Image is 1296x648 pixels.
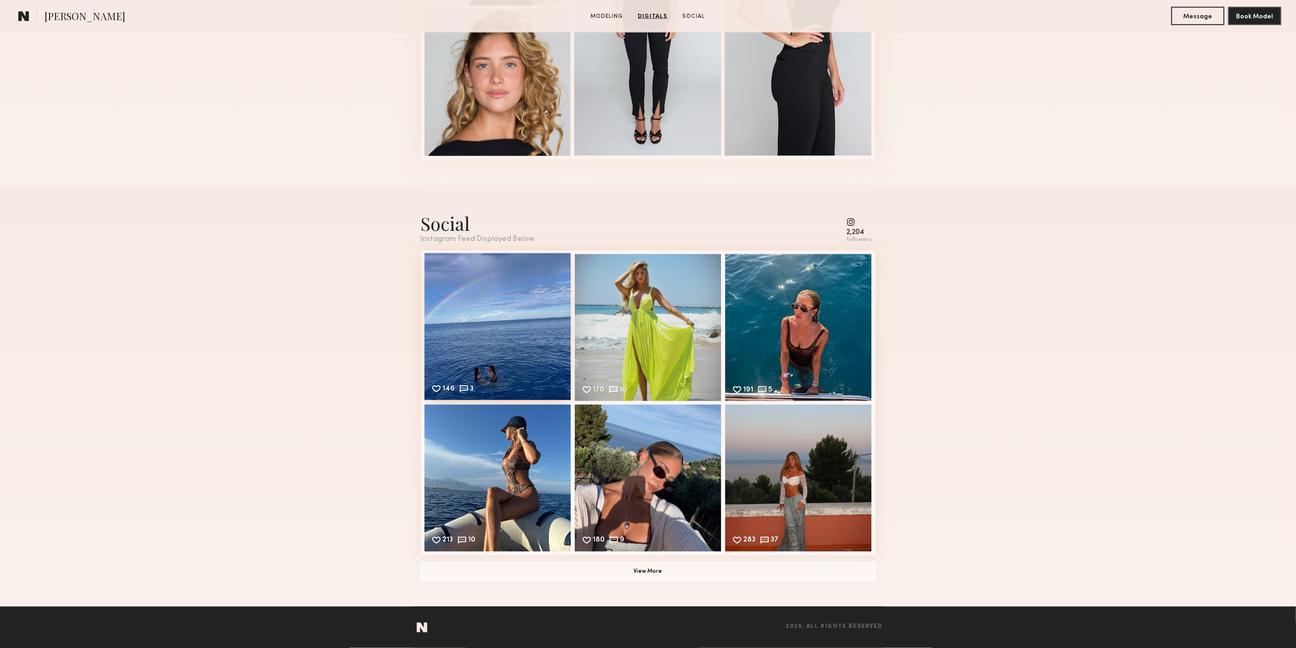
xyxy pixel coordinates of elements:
a: Modeling [587,12,627,21]
div: Instagram Feed Displayed Below [421,235,535,243]
div: 10 [620,386,627,395]
div: 10 [469,537,476,545]
div: 283 [744,537,756,545]
div: 9 [620,537,625,545]
div: 37 [771,537,779,545]
div: 180 [593,537,605,545]
div: Social [421,211,535,235]
div: 213 [443,537,453,545]
div: 191 [744,386,754,395]
span: 2025, all rights reserved [786,624,883,630]
button: View More [421,563,876,581]
a: Book Model [1228,12,1281,20]
a: Digitals [634,12,672,21]
button: Message [1171,7,1224,25]
div: 5 [769,386,773,395]
div: 146 [443,385,455,394]
button: Book Model [1228,7,1281,25]
a: Social [679,12,709,21]
div: 170 [593,386,605,395]
div: 3 [470,385,474,394]
span: [PERSON_NAME] [44,9,125,25]
div: followers [847,236,872,243]
div: 2,204 [847,229,872,236]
